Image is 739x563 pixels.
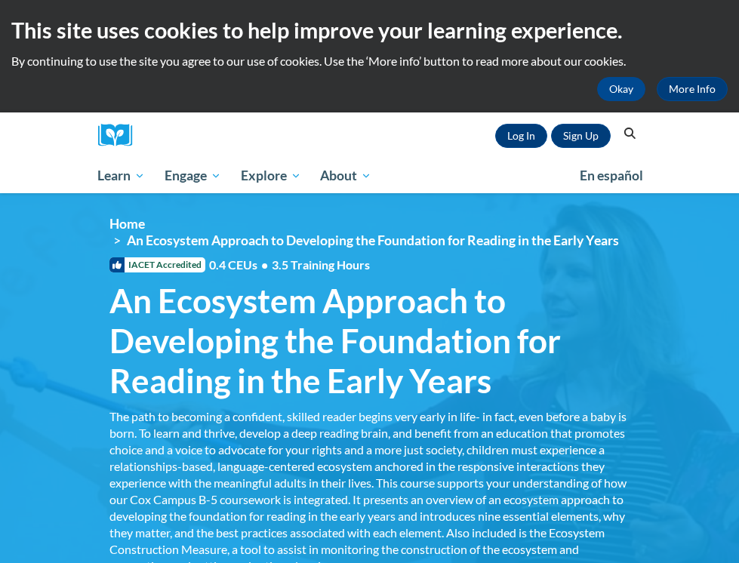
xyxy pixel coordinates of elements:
[88,158,155,193] a: Learn
[597,77,645,101] button: Okay
[320,167,371,185] span: About
[570,160,653,192] a: En español
[495,124,547,148] a: Log In
[261,257,268,272] span: •
[109,216,145,232] a: Home
[209,257,370,273] span: 0.4 CEUs
[127,232,619,248] span: An Ecosystem Approach to Developing the Foundation for Reading in the Early Years
[231,158,311,193] a: Explore
[580,168,643,183] span: En español
[97,167,145,185] span: Learn
[155,158,231,193] a: Engage
[87,158,653,193] div: Main menu
[241,167,301,185] span: Explore
[618,125,641,143] button: Search
[11,15,728,45] h2: This site uses cookies to help improve your learning experience.
[109,281,630,400] span: An Ecosystem Approach to Developing the Foundation for Reading in the Early Years
[11,53,728,69] p: By continuing to use the site you agree to our use of cookies. Use the ‘More info’ button to read...
[551,124,611,148] a: Register
[165,167,221,185] span: Engage
[109,257,205,272] span: IACET Accredited
[310,158,381,193] a: About
[272,257,370,272] span: 3.5 Training Hours
[657,77,728,101] a: More Info
[98,124,143,147] img: Logo brand
[98,124,143,147] a: Cox Campus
